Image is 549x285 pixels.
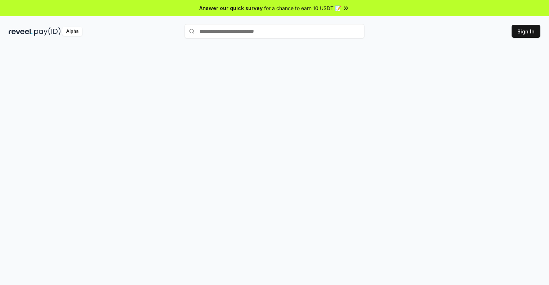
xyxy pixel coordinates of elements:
[512,25,540,38] button: Sign In
[199,4,263,12] span: Answer our quick survey
[9,27,33,36] img: reveel_dark
[264,4,341,12] span: for a chance to earn 10 USDT 📝
[62,27,82,36] div: Alpha
[34,27,61,36] img: pay_id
